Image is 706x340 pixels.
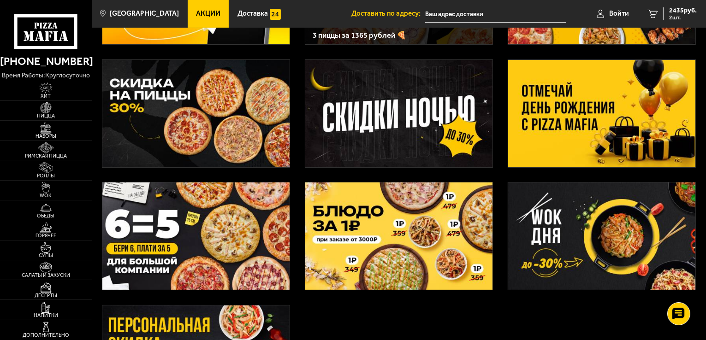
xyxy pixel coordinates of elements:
span: Акции [196,10,220,17]
span: Доставить по адресу: [351,10,425,17]
h3: 3 пиццы за 1365 рублей 🍕 [313,31,485,39]
span: [GEOGRAPHIC_DATA] [110,10,179,17]
span: 2 шт. [669,15,697,20]
input: Ваш адрес доставки [425,6,566,23]
span: Доставка [237,10,268,17]
span: 2435 руб. [669,7,697,14]
img: 15daf4d41897b9f0e9f617042186c801.svg [270,9,281,20]
span: Войти [609,10,629,17]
